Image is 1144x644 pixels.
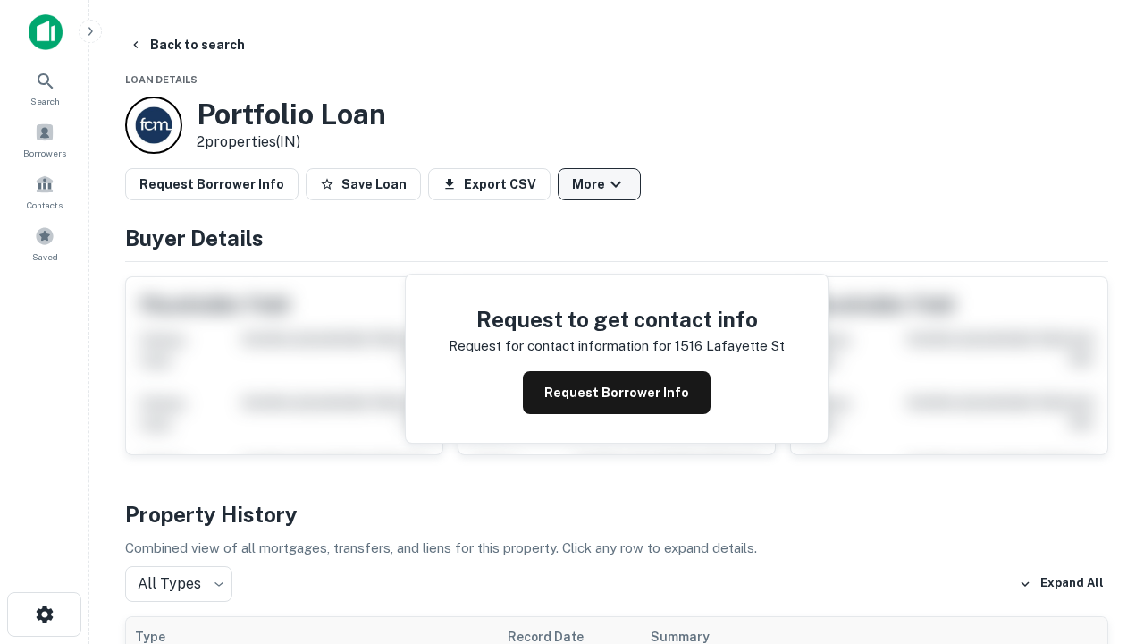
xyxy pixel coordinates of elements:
div: All Types [125,566,232,602]
h4: Property History [125,498,1108,530]
button: Save Loan [306,168,421,200]
a: Contacts [5,167,84,216]
p: Request for contact information for [449,335,671,357]
button: More [558,168,641,200]
a: Search [5,64,84,112]
a: Saved [5,219,84,267]
p: 1516 lafayette st [675,335,785,357]
h3: Portfolio Loan [197,97,386,131]
button: Request Borrower Info [125,168,299,200]
h4: Request to get contact info [449,303,785,335]
span: Contacts [27,198,63,212]
span: Loan Details [125,74,198,85]
button: Expand All [1014,571,1108,597]
a: Borrowers [5,115,84,164]
button: Back to search [122,29,252,61]
span: Search [30,94,60,108]
span: Borrowers [23,146,66,160]
span: Saved [32,250,58,264]
p: 2 properties (IN) [197,131,386,153]
iframe: Chat Widget [1055,501,1144,587]
button: Export CSV [428,168,551,200]
button: Request Borrower Info [523,371,711,414]
h4: Buyer Details [125,222,1108,254]
p: Combined view of all mortgages, transfers, and liens for this property. Click any row to expand d... [125,538,1108,559]
img: capitalize-icon.png [29,14,63,50]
